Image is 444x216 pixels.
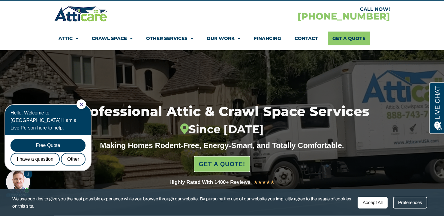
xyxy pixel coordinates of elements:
div: 5/5 [253,178,274,186]
iframe: Chat Invitation [3,99,99,198]
h1: Professional Attic & Crawl Space Services [44,105,400,136]
i: ★ [270,178,274,186]
a: Our Work [207,32,240,45]
a: Get A Quote [328,32,370,45]
div: Making Homes Rodent-Free, Energy-Smart, and Totally Comfortable. [88,141,355,150]
div: Preferences [393,197,427,208]
i: ★ [258,178,262,186]
a: Contact [295,32,318,45]
span: GET A QUOTE! [199,158,245,170]
div: Since [DATE] [44,123,400,136]
i: ★ [262,178,266,186]
div: Highly Rated With 1400+ Reviews [169,178,251,187]
i: ★ [266,178,270,186]
i: ★ [253,178,258,186]
nav: Menu [58,32,385,45]
span: We use cookies to give you the best possible experience while you browse through our website. By ... [12,195,353,210]
a: Attic [58,32,78,45]
div: Accept All [358,197,388,208]
div: CALL NOW! [222,7,390,12]
a: Crawl Space [92,32,133,45]
a: GET A QUOTE! [194,156,250,172]
a: Other Services [146,32,193,45]
span: Opens a chat window [15,5,48,12]
a: Financing [254,32,281,45]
